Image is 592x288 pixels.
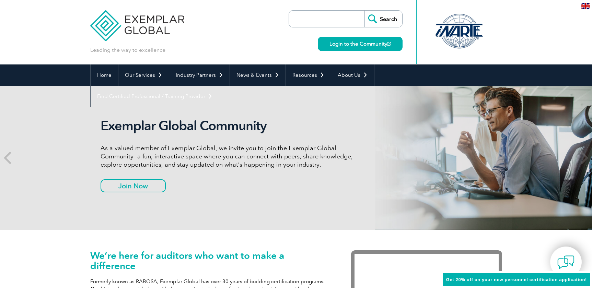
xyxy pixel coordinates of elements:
a: Login to the Community [318,37,403,51]
img: contact-chat.png [557,254,574,271]
a: Join Now [101,179,166,192]
a: Home [91,64,118,86]
span: Get 20% off on your new personnel certification application! [446,277,587,282]
a: Find Certified Professional / Training Provider [91,86,219,107]
a: Resources [286,64,331,86]
a: Industry Partners [169,64,230,86]
h2: Exemplar Global Community [101,118,358,134]
p: As a valued member of Exemplar Global, we invite you to join the Exemplar Global Community—a fun,... [101,144,358,169]
h1: We’re here for auditors who want to make a difference [90,250,330,271]
a: Our Services [118,64,169,86]
img: open_square.png [387,42,391,46]
a: About Us [331,64,374,86]
input: Search [364,11,402,27]
img: en [581,3,590,9]
a: News & Events [230,64,286,86]
p: Leading the way to excellence [90,46,165,54]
